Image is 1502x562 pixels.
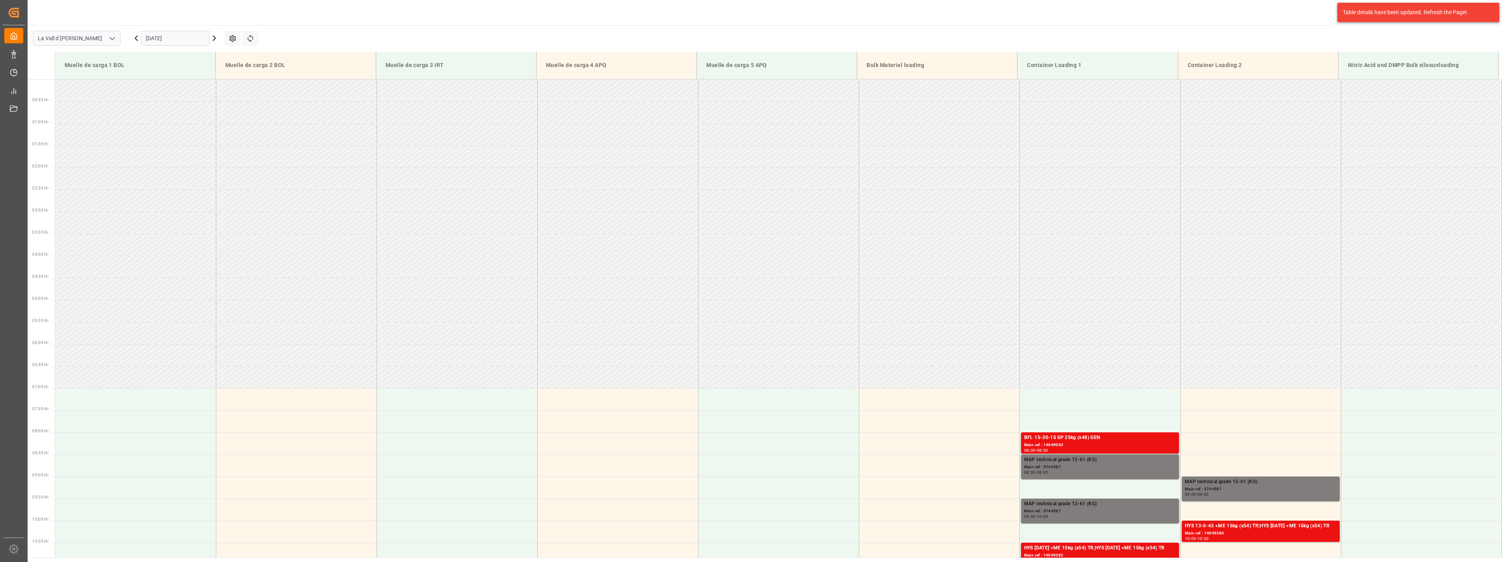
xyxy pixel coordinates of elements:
[32,407,48,411] span: 07:30 Hr
[1037,471,1048,474] div: 09:05
[1036,448,1037,452] div: -
[703,58,850,73] div: Muelle de carga 5 APQ
[1185,522,1337,530] div: HYS 13-0-43 +ME 15kg (x54) TR;HYS [DATE] +ME 15kg (x54) TR
[32,142,48,146] span: 01:30 Hr
[32,495,48,499] span: 09:30 Hr
[61,58,209,73] div: Muelle de carga 1 BOL
[543,58,690,73] div: Muelle de carga 4 APQ
[32,98,48,102] span: 00:30 Hr
[1024,500,1176,508] div: MAP technical grade 12-61 (KG)
[32,473,48,477] span: 09:00 Hr
[1345,58,1492,73] div: Nitric Acid and DMPP Bulk silosunloading
[32,363,48,367] span: 06:30 Hr
[1024,508,1176,515] div: Main ref : 5744587
[1036,515,1037,518] div: -
[32,318,48,323] span: 05:30 Hr
[1037,515,1048,518] div: 10:05
[32,186,48,190] span: 02:30 Hr
[32,451,48,455] span: 08:30 Hr
[1024,456,1176,464] div: MAP technical grade 12-61 (KG)
[1024,448,1036,452] div: 08:00
[1024,442,1176,448] div: Main ref : 14049003
[32,120,48,124] span: 01:00 Hr
[32,539,48,543] span: 10:30 Hr
[32,274,48,279] span: 04:30 Hr
[1024,434,1176,442] div: BFL 15-30-15 SP 25kg (x48) GEN
[1185,58,1332,73] div: Container Loading 2
[1185,537,1196,540] div: 10:00
[106,32,118,45] button: open menu
[222,58,369,73] div: Muelle de carga 2 BOL
[32,208,48,212] span: 03:00 Hr
[1024,552,1176,559] div: Main ref : 14049382
[1024,544,1176,552] div: HYS [DATE] +ME 15kg (x54) TR;HYS [DATE] +ME 15kg (x54) TR
[141,31,210,46] input: DD.MM.YYYY
[863,58,1011,73] div: Bulk Material loading
[32,385,48,389] span: 07:00 Hr
[32,164,48,168] span: 02:00 Hr
[32,429,48,433] span: 08:00 Hr
[32,341,48,345] span: 06:00 Hr
[1198,537,1209,540] div: 10:30
[1185,493,1196,496] div: 09:00
[1024,58,1171,73] div: Container Loading 1
[32,517,48,521] span: 10:00 Hr
[32,230,48,234] span: 03:30 Hr
[1036,471,1037,474] div: -
[1185,530,1337,537] div: Main ref : 14049383
[1198,493,1209,496] div: 09:35
[1185,478,1337,486] div: MAP technical grade 12-61 (KG)
[1343,8,1488,17] div: Table details have been updated. Refresh the Page!.
[1185,486,1337,493] div: Main ref : 5744587
[32,252,48,257] span: 04:00 Hr
[1196,537,1198,540] div: -
[1024,464,1176,471] div: Main ref : 5744587
[32,296,48,301] span: 05:00 Hr
[1196,493,1198,496] div: -
[1037,448,1048,452] div: 08:30
[1024,471,1036,474] div: 08:30
[382,58,530,73] div: Muelle de carga 3 IRT
[33,31,121,46] input: Type to search/select
[1024,515,1036,518] div: 09:30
